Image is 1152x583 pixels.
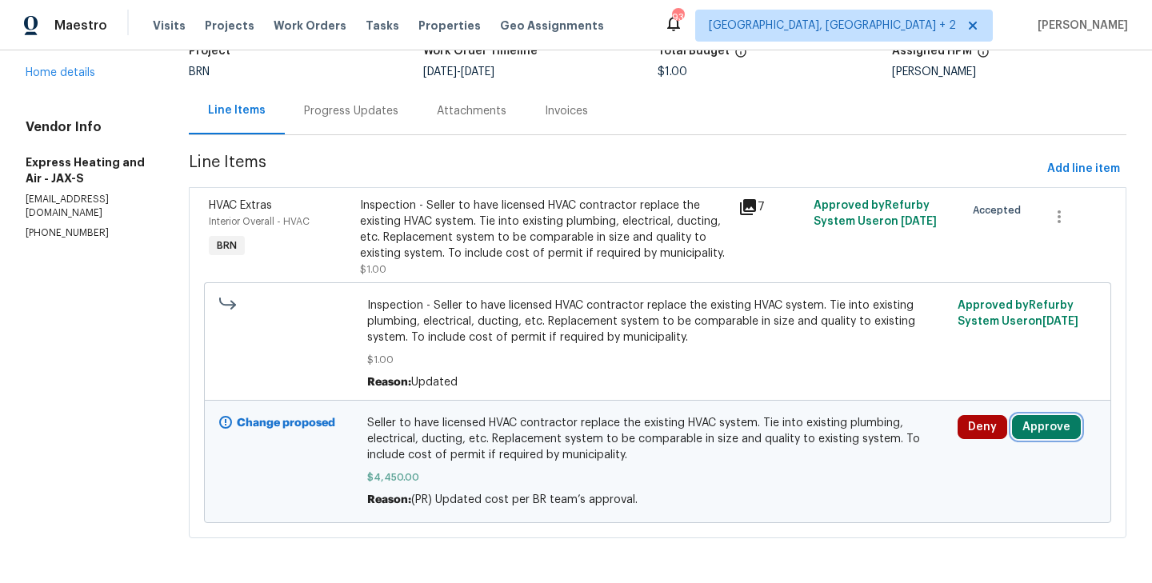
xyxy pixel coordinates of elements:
span: Inspection - Seller to have licensed HVAC contractor replace the existing HVAC system. Tie into e... [367,297,949,345]
h5: Express Heating and Air - JAX-S [26,154,150,186]
span: Approved by Refurby System User on [958,300,1078,327]
span: Interior Overall - HVAC [209,217,310,226]
span: BRN [189,66,210,78]
span: Properties [418,18,481,34]
button: Deny [958,415,1007,439]
span: Seller to have licensed HVAC contractor replace the existing HVAC system. Tie into existing plumb... [367,415,949,463]
h5: Total Budget [658,46,730,57]
span: $4,450.00 [367,469,949,485]
span: Line Items [189,154,1041,184]
span: Reason: [367,377,411,388]
span: Accepted [973,202,1027,218]
span: HVAC Extras [209,200,272,211]
button: Add line item [1041,154,1126,184]
h5: Work Order Timeline [423,46,538,57]
a: Home details [26,67,95,78]
span: Updated [411,377,458,388]
span: Visits [153,18,186,34]
p: [EMAIL_ADDRESS][DOMAIN_NAME] [26,193,150,220]
span: $1.00 [360,265,386,274]
span: [DATE] [1042,316,1078,327]
h5: Assigned HPM [892,46,972,57]
span: Add line item [1047,159,1120,179]
span: [DATE] [423,66,457,78]
span: Approved by Refurby System User on [814,200,937,227]
div: Inspection - Seller to have licensed HVAC contractor replace the existing HVAC system. Tie into e... [360,198,729,262]
span: Maestro [54,18,107,34]
div: 93 [672,10,683,26]
span: The total cost of line items that have been proposed by Opendoor. This sum includes line items th... [734,46,747,66]
span: [GEOGRAPHIC_DATA], [GEOGRAPHIC_DATA] + 2 [709,18,956,34]
span: Tasks [366,20,399,31]
span: (PR) Updated cost per BR team’s approval. [411,494,638,505]
span: [PERSON_NAME] [1031,18,1128,34]
span: Geo Assignments [500,18,604,34]
div: Line Items [208,102,266,118]
span: Work Orders [274,18,346,34]
button: Approve [1012,415,1081,439]
div: [PERSON_NAME] [892,66,1126,78]
div: Attachments [437,103,506,119]
h5: Project [189,46,230,57]
span: [DATE] [901,216,937,227]
span: Reason: [367,494,411,505]
p: [PHONE_NUMBER] [26,226,150,240]
span: [DATE] [461,66,494,78]
b: Change proposed [237,417,335,429]
div: 7 [738,198,804,217]
span: - [423,66,494,78]
span: BRN [210,238,243,254]
span: $1.00 [367,352,949,368]
div: Invoices [545,103,588,119]
span: $1.00 [658,66,687,78]
h4: Vendor Info [26,119,150,135]
div: Progress Updates [304,103,398,119]
span: Projects [205,18,254,34]
span: The hpm assigned to this work order. [977,46,990,66]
